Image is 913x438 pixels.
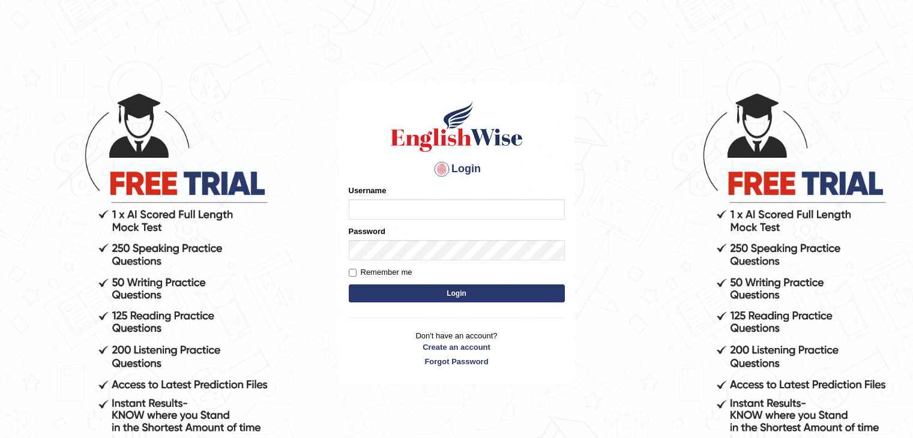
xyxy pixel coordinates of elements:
label: Remember me [349,266,412,278]
input: Remember me [349,269,357,277]
a: Create an account [349,341,565,353]
label: Password [349,226,385,237]
a: Forgot Password [349,356,565,367]
img: Logo of English Wise sign in for intelligent practice with AI [388,100,525,154]
h4: Login [349,160,565,179]
p: Don't have an account? [349,330,565,367]
button: Login [349,284,565,302]
label: Username [349,185,387,196]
